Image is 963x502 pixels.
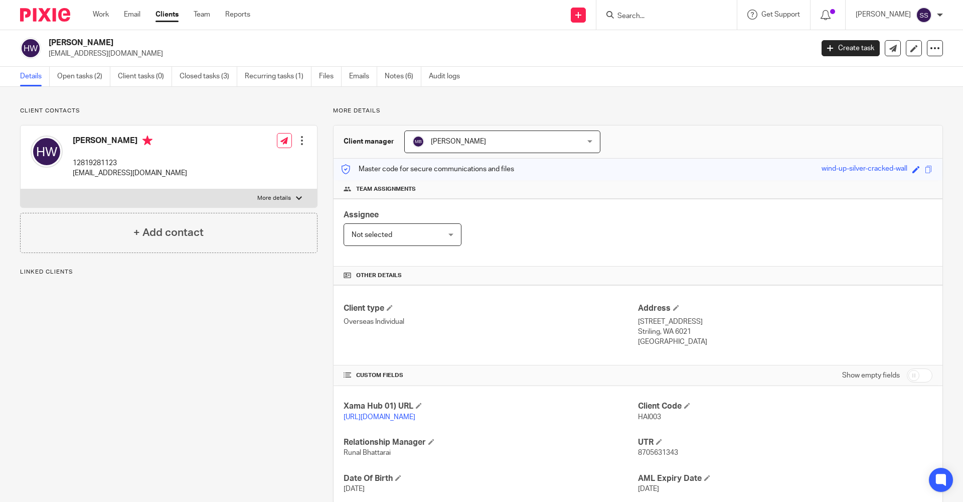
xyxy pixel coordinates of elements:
p: [STREET_ADDRESS] [638,317,932,327]
p: Master code for secure communications and files [341,164,514,174]
h3: Client manager [344,137,394,147]
span: Other details [356,272,402,280]
a: Create task [822,40,880,56]
a: Recurring tasks (1) [245,67,311,86]
a: Team [194,10,210,20]
img: svg%3E [20,38,41,59]
input: Search [616,12,707,21]
h4: AML Expiry Date [638,473,932,484]
a: Files [319,67,342,86]
p: [GEOGRAPHIC_DATA] [638,337,932,347]
img: svg%3E [916,7,932,23]
a: Audit logs [429,67,467,86]
span: [PERSON_NAME] [431,138,486,145]
h4: [PERSON_NAME] [73,136,187,148]
span: 8705631343 [638,449,678,456]
a: Reports [225,10,250,20]
span: Runal Bhattarai [344,449,391,456]
p: Linked clients [20,268,317,276]
a: Clients [155,10,179,20]
a: Closed tasks (3) [180,67,237,86]
a: Open tasks (2) [57,67,110,86]
h4: Xama Hub 01) URL [344,401,638,412]
span: Get Support [761,11,800,18]
h4: UTR [638,437,932,448]
img: svg%3E [412,136,424,148]
p: [EMAIL_ADDRESS][DOMAIN_NAME] [49,49,807,59]
p: More details [333,107,943,115]
label: Show empty fields [842,370,900,381]
p: More details [257,194,291,202]
p: [EMAIL_ADDRESS][DOMAIN_NAME] [73,168,187,178]
h4: Client type [344,303,638,314]
p: Striling, WA 6021 [638,327,932,337]
span: Not selected [352,231,392,238]
h2: [PERSON_NAME] [49,38,655,48]
a: Notes (6) [385,67,421,86]
p: Client contacts [20,107,317,115]
img: svg%3E [31,136,63,168]
h4: Relationship Manager [344,437,638,448]
h4: CUSTOM FIELDS [344,371,638,380]
p: [PERSON_NAME] [856,10,911,20]
a: Email [124,10,140,20]
a: [URL][DOMAIN_NAME] [344,414,415,421]
a: Emails [349,67,377,86]
p: 12819281123 [73,158,187,168]
span: [DATE] [344,485,365,492]
span: HAI003 [638,414,661,421]
span: [DATE] [638,485,659,492]
a: Details [20,67,50,86]
span: Team assignments [356,185,416,193]
h4: Date Of Birth [344,473,638,484]
h4: Client Code [638,401,932,412]
i: Primary [142,136,152,146]
div: wind-up-silver-cracked-wall [822,164,907,175]
p: Overseas Individual [344,317,638,327]
a: Work [93,10,109,20]
span: Assignee [344,211,379,219]
h4: Address [638,303,932,314]
h4: + Add contact [133,225,204,240]
img: Pixie [20,8,70,22]
a: Client tasks (0) [118,67,172,86]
